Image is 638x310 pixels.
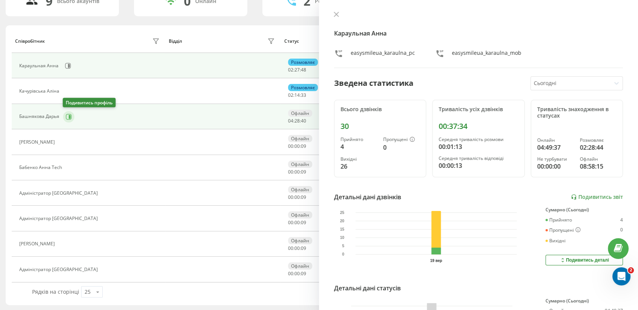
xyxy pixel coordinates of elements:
[85,288,91,296] div: 25
[580,143,616,152] div: 02:28:44
[19,267,100,272] div: Адміністратор [GEOGRAPHIC_DATA]
[383,143,420,152] div: 0
[301,194,306,200] span: 09
[430,259,442,263] text: 19 вер
[439,156,518,161] div: Середня тривалість відповіді
[341,106,420,113] div: Всього дзвінків
[288,186,312,193] div: Офлайн
[19,191,100,196] div: Адміністратор [GEOGRAPHIC_DATA]
[334,29,623,38] h4: Караульная Анна
[546,298,623,304] div: Сумарно (Сьогодні)
[294,245,300,251] span: 00
[288,245,293,251] span: 00
[294,219,300,226] span: 00
[288,246,306,251] div: : :
[334,77,413,89] div: Зведена статистика
[452,49,521,60] div: easysmileua_karaulna_mob
[537,162,574,171] div: 00:00:00
[19,63,60,68] div: Караульная Анна
[334,284,401,293] div: Детальні дані статусів
[537,138,574,143] div: Онлайн
[301,67,306,73] span: 48
[580,138,616,143] div: Розмовляє
[301,219,306,226] span: 09
[620,217,623,223] div: 4
[559,257,609,263] div: Подивитись деталі
[19,165,64,170] div: Бабенко Анна Tech
[628,267,634,273] span: 2
[284,39,299,44] div: Статус
[288,169,306,175] div: : :
[294,118,300,124] span: 28
[620,227,623,233] div: 0
[341,137,377,142] div: Прийнято
[546,238,566,243] div: Вихідні
[288,211,312,219] div: Офлайн
[288,237,312,244] div: Офлайн
[340,227,345,231] text: 15
[439,122,518,131] div: 00:37:34
[288,143,293,149] span: 00
[288,220,306,225] div: : :
[301,118,306,124] span: 40
[342,244,344,248] text: 5
[288,169,293,175] span: 00
[19,88,61,94] div: Качурівська Аліна
[340,211,345,215] text: 25
[169,39,182,44] div: Відділ
[294,67,300,73] span: 27
[301,169,306,175] span: 09
[288,135,312,142] div: Офлайн
[19,139,57,145] div: [PERSON_NAME]
[301,245,306,251] span: 09
[288,270,293,277] span: 00
[439,161,518,170] div: 00:00:13
[294,169,300,175] span: 00
[340,236,345,240] text: 10
[612,267,630,285] iframe: Intercom live chat
[288,144,306,149] div: : :
[546,227,581,233] div: Пропущені
[288,118,306,124] div: : :
[288,161,312,168] div: Офлайн
[63,98,116,107] div: Подивитись профіль
[546,207,623,212] div: Сумарно (Сьогодні)
[288,262,312,270] div: Офлайн
[288,194,293,200] span: 00
[341,122,420,131] div: 30
[288,92,293,98] span: 02
[439,142,518,151] div: 00:01:13
[19,216,100,221] div: Адміністратор [GEOGRAPHIC_DATA]
[301,270,306,277] span: 09
[32,288,79,295] span: Рядків на сторінці
[383,137,420,143] div: Пропущені
[439,137,518,142] div: Середня тривалість розмови
[341,157,377,162] div: Вихідні
[288,84,318,91] div: Розмовляє
[351,49,415,60] div: easysmileua_karaulna_pc
[19,241,57,246] div: [PERSON_NAME]
[15,39,45,44] div: Співробітник
[439,106,518,113] div: Тривалість усіх дзвінків
[294,194,300,200] span: 00
[340,219,345,223] text: 20
[288,110,312,117] div: Офлайн
[288,195,306,200] div: : :
[580,157,616,162] div: Офлайн
[546,255,623,265] button: Подивитись деталі
[334,192,401,201] div: Детальні дані дзвінків
[546,217,572,223] div: Прийнято
[288,59,318,66] div: Розмовляє
[571,194,623,200] a: Подивитись звіт
[537,157,574,162] div: Не турбувати
[294,270,300,277] span: 00
[341,162,377,171] div: 26
[288,219,293,226] span: 00
[301,92,306,98] span: 33
[288,118,293,124] span: 04
[288,93,306,98] div: : :
[19,114,61,119] div: Башнякова Дарья
[537,143,574,152] div: 04:49:37
[294,92,300,98] span: 14
[537,106,616,119] div: Тривалість знаходження в статусах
